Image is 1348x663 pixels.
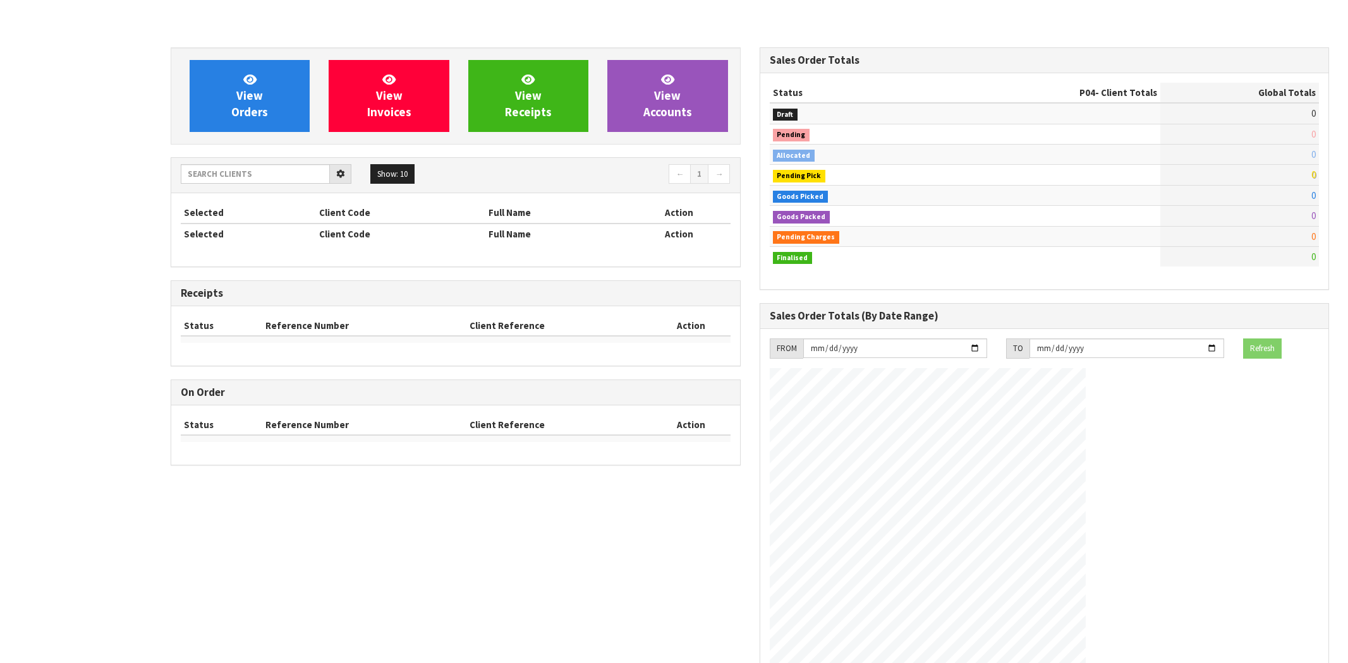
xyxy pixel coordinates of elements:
a: ViewOrders [190,60,310,132]
th: Client Code [316,224,485,244]
span: Pending Charges [773,231,840,244]
th: Action [628,203,731,223]
th: Action [652,316,731,336]
th: Full Name [485,203,628,223]
a: ← [669,164,691,184]
h3: Receipts [181,287,731,299]
span: Goods Packed [773,211,830,224]
th: Status [181,316,262,336]
button: Refresh [1243,338,1282,359]
input: Search clients [181,164,330,184]
a: ViewInvoices [329,60,449,132]
th: Action [652,415,731,435]
div: TO [1006,338,1029,359]
span: Finalised [773,252,813,265]
span: View Invoices [367,72,411,119]
th: Status [770,83,951,103]
th: Selected [181,203,316,223]
th: Reference Number [262,316,466,336]
th: Client Reference [466,316,652,336]
th: Full Name [485,224,628,244]
span: Allocated [773,150,815,162]
button: Show: 10 [370,164,415,184]
th: - Client Totals [951,83,1160,103]
span: View Receipts [505,72,552,119]
th: Selected [181,224,316,244]
th: Client Reference [466,415,652,435]
th: Status [181,415,262,435]
a: ViewReceipts [468,60,588,132]
span: Goods Picked [773,191,829,203]
div: FROM [770,338,803,359]
a: 1 [690,164,708,184]
h3: Sales Order Totals (By Date Range) [770,310,1320,322]
th: Reference Number [262,415,466,435]
span: Draft [773,109,798,121]
span: Pending [773,129,810,141]
span: View Accounts [643,72,692,119]
h3: On Order [181,386,731,398]
span: View Orders [231,72,268,119]
th: Action [628,224,731,244]
span: Pending Pick [773,170,826,182]
a: → [708,164,730,184]
a: ViewAccounts [607,60,727,132]
th: Client Code [316,203,485,223]
h3: Sales Order Totals [770,54,1320,66]
nav: Page navigation [465,164,731,186]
